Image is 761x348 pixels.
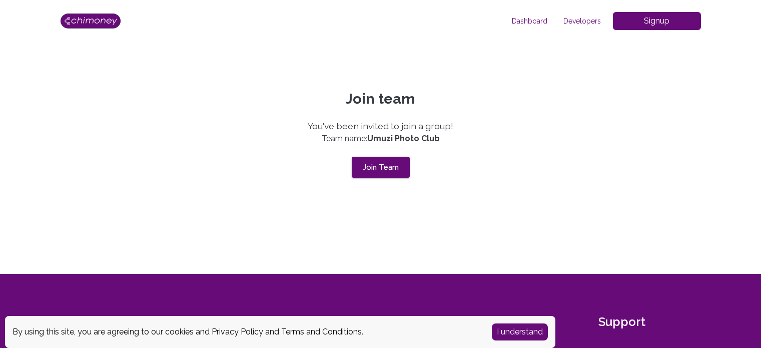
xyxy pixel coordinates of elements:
[281,327,362,336] a: Terms and Conditions
[195,314,297,330] a: Product
[212,327,263,336] a: Privacy Policy
[308,120,453,133] p: You've been invited to join a group!
[492,323,548,340] button: Accept cookies
[352,157,410,178] button: Join Team
[93,133,669,145] p: Team name:
[13,326,477,338] div: By using this site, you are agreeing to our cookies and and .
[555,16,609,26] span: Developers
[367,134,440,143] strong: Umuzi Photo Club
[93,90,669,108] p: Join team
[504,16,555,26] span: Dashboard
[61,314,144,343] img: chimoney logo
[598,314,701,330] a: Support
[61,14,121,29] img: Logo
[464,314,566,330] a: FAQs
[329,314,432,330] a: Company
[613,12,701,30] button: Signup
